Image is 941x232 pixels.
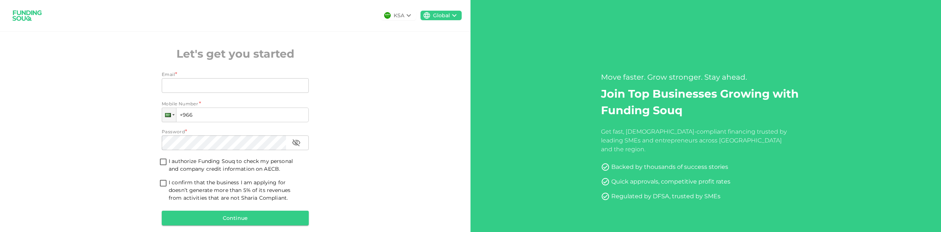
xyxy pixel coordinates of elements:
div: Backed by thousands of success stories [611,163,728,171]
h2: Let's get you started [162,46,309,62]
input: email [162,78,301,93]
div: Quick approvals, competitive profit rates [611,177,730,186]
div: Saudi Arabia: + 966 [162,108,176,122]
img: flag-sa.b9a346574cdc8950dd34b50780441f57.svg [384,12,391,19]
span: shariahTandCAccepted [158,179,169,189]
input: 1 (702) 123-4567 [162,108,309,122]
div: Global [433,12,450,19]
span: I authorize Funding Souq to check my personal and company credit information on AECB. [169,158,293,172]
div: Regulated by DFSA, trusted by SMEs [611,192,720,201]
div: Get fast, [DEMOGRAPHIC_DATA]-compliant financing trusted by leading SMEs and entrepreneurs across... [601,127,790,154]
span: Password [162,129,185,134]
span: Email [162,72,175,77]
span: Mobile Number [162,100,198,108]
div: KSA [394,12,404,19]
span: I confirm that the business I am applying for doesn’t generate more than 5% of its revenues from ... [169,179,303,202]
img: logo [9,6,46,25]
button: Continue [162,211,309,225]
h2: Join Top Businesses Growing with Funding Souq [601,86,811,119]
input: password [162,135,286,150]
div: Move faster. Grow stronger. Stay ahead. [601,72,811,83]
span: termsConditionsForInvestmentsAccepted [158,157,169,167]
